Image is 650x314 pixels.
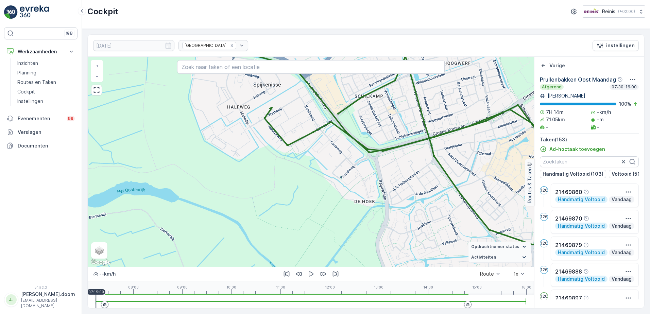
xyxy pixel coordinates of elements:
[15,58,78,68] a: Inzichten
[541,214,548,220] p: 126
[606,42,635,49] p: instellingen
[611,276,632,282] p: Vandaag
[276,285,285,289] p: 11:00
[15,77,78,87] a: Routes en Taken
[471,255,496,260] span: Activiteiten
[597,116,604,123] p: -m
[541,294,548,299] p: 126
[540,136,639,143] p: Taken ( 153 )
[619,101,631,107] p: 100 %
[15,97,78,106] a: Instellingen
[540,62,565,69] a: Vorige
[611,223,632,229] p: Vandaag
[68,116,73,121] p: 99
[583,8,599,15] img: Reinis-Logo-Vrijstaand_Tekengebied-1-copy2_aBO4n7j.png
[597,124,599,130] p: -
[546,124,548,130] p: -
[611,84,637,90] p: 07:30-16:00
[18,142,75,149] p: Documenten
[611,249,632,256] p: Vandaag
[92,61,102,71] a: In zoomen
[555,241,582,249] p: 21469879
[325,285,335,289] p: 12:00
[549,62,565,69] p: Vorige
[555,188,582,196] p: 21469860
[612,171,643,177] p: Voltooid (50)
[584,189,589,195] div: help tooltippictogram
[618,9,635,14] p: ( +02:00 )
[15,68,78,77] a: Planning
[555,267,582,276] p: 21469888
[6,294,17,305] div: JJ
[4,45,78,58] button: Werkzaamheden
[226,285,236,289] p: 10:00
[92,71,102,81] a: Uitzoomen
[546,116,565,123] p: 71.05km
[128,285,139,289] p: 08:00
[18,48,64,55] p: Werkzaamheden
[93,40,174,51] input: dd/mm/yyyy
[584,216,589,221] div: help tooltippictogram
[541,241,548,246] p: 126
[17,98,43,105] p: Instellingen
[540,75,616,84] p: Prullenbakken Oost Maandag
[21,298,75,309] p: [EMAIL_ADDRESS][DOMAIN_NAME]
[597,109,611,116] p: -km/h
[557,276,605,282] p: Handmatig Voltooid
[557,223,605,229] p: Handmatig Voltooid
[540,170,606,178] button: Handmatig Voltooid (103)
[543,171,603,177] p: Handmatig Voltooid (103)
[4,139,78,153] a: Documenten
[540,146,605,153] a: Ad-hoctaak toevoegen
[546,92,585,99] p: [PERSON_NAME]
[555,214,582,223] p: 21469870
[17,79,56,86] p: Routes en Taken
[99,271,116,277] p: -- km/h
[557,196,605,203] p: Handmatig Voltooid
[480,271,494,277] div: Route
[583,5,645,18] button: Reinis(+02:00)
[88,290,104,294] p: 07:15:00
[583,295,589,301] div: help tooltippictogram
[92,243,107,258] a: Layers
[17,60,38,67] p: Inzichten
[4,125,78,139] a: Verslagen
[17,88,35,95] p: Cockpit
[423,285,433,289] p: 14:00
[18,115,63,122] p: Evenementen
[96,73,99,79] span: −
[89,258,112,267] img: Google
[468,242,531,252] summary: Opdrachtnemer status
[555,294,582,302] p: 21469897
[96,63,99,69] span: +
[468,252,531,263] summary: Activiteiten
[541,267,548,273] p: 126
[583,269,589,274] div: help tooltippictogram
[521,285,531,289] p: 16:00
[472,285,482,289] p: 15:00
[540,156,639,167] input: Zoektaken
[609,170,645,178] button: Voltooid (50)
[546,109,564,116] p: 7H 14m
[20,5,49,19] img: logo_light-DOdMpM7g.png
[4,5,18,19] img: logo
[4,291,78,309] button: JJ[PERSON_NAME].doorn[EMAIL_ADDRESS][DOMAIN_NAME]
[17,69,36,76] p: Planning
[513,271,518,277] div: 1x
[374,285,383,289] p: 13:00
[471,244,519,249] span: Opdrachtnemer status
[87,6,118,17] p: Cockpit
[526,167,533,203] p: Routes & Taken
[177,60,445,74] input: Zoek naar taken of een locatie
[617,77,623,82] div: help tooltippictogram
[593,40,639,51] button: instellingen
[66,31,73,36] p: ⌘B
[4,112,78,125] a: Evenementen99
[602,8,615,15] p: Reinis
[541,84,562,90] p: Afgerond
[15,87,78,97] a: Cockpit
[21,291,75,298] p: [PERSON_NAME].doorn
[611,196,632,203] p: Vandaag
[541,188,548,193] p: 126
[177,285,188,289] p: 09:00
